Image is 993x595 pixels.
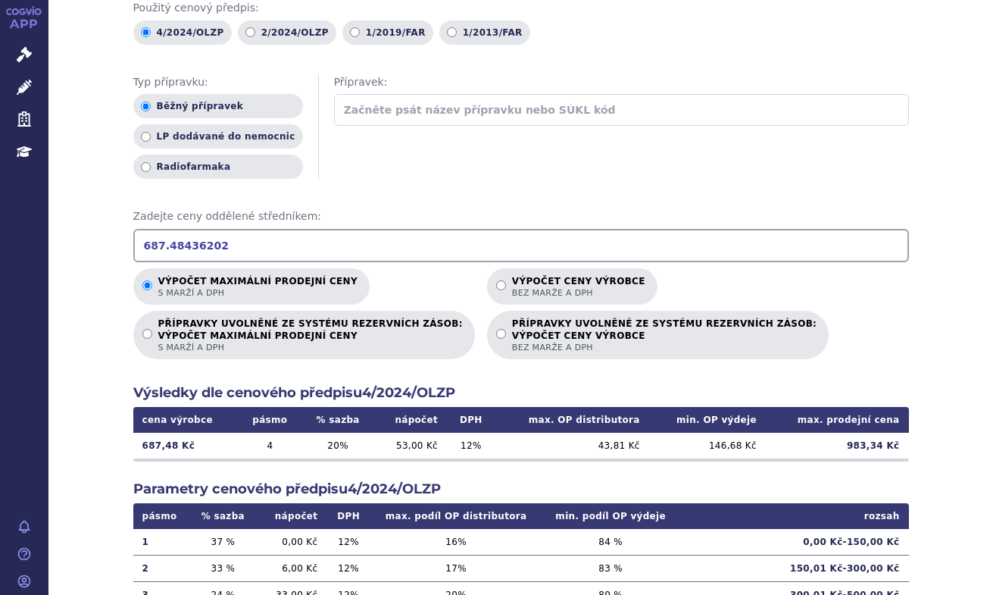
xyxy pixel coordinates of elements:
span: s marží a DPH [158,342,463,353]
h2: Parametry cenového předpisu 4/2024/OLZP [133,480,909,499]
th: min. OP výdeje [649,407,766,433]
th: nápočet [256,503,326,529]
td: 2 [133,555,190,581]
strong: VÝPOČET MAXIMÁLNÍ PRODEJNÍ CENY [158,330,463,342]
label: 1/2013/FAR [439,20,530,45]
td: 12 % [447,433,495,459]
td: 20 % [301,433,374,459]
td: 0,00 Kč [256,529,326,556]
td: 53,00 Kč [374,433,447,459]
th: cena výrobce [133,407,239,433]
input: 1/2019/FAR [350,27,360,37]
td: 12 % [326,529,370,556]
input: PŘÍPRAVKY UVOLNĚNÉ ZE SYSTÉMU REZERVNÍCH ZÁSOB:VÝPOČET MAXIMÁLNÍ PRODEJNÍ CENYs marží a DPH [142,329,152,339]
input: Začněte psát název přípravku nebo SÚKL kód [334,94,909,126]
th: % sazba [190,503,256,529]
label: Radiofarmaka [133,155,303,179]
input: Výpočet maximální prodejní cenys marží a DPH [142,280,152,290]
strong: VÝPOČET CENY VÝROBCE [512,330,817,342]
input: Radiofarmaka [141,162,151,172]
td: 146,68 Kč [649,433,766,459]
span: Typ přípravku: [133,75,303,90]
th: min. podíl OP výdeje [542,503,679,529]
th: % sazba [301,407,374,433]
td: 983,34 Kč [766,433,909,459]
span: Přípravek: [334,75,909,90]
input: PŘÍPRAVKY UVOLNĚNÉ ZE SYSTÉMU REZERVNÍCH ZÁSOB:VÝPOČET CENY VÝROBCEbez marže a DPH [496,329,506,339]
input: 1/2013/FAR [447,27,457,37]
th: max. podíl OP distributora [370,503,542,529]
input: Výpočet ceny výrobcebez marže a DPH [496,280,506,290]
th: max. OP distributora [495,407,649,433]
label: 2/2024/OLZP [238,20,336,45]
td: 37 % [190,529,256,556]
th: DPH [447,407,495,433]
td: 43,81 Kč [495,433,649,459]
td: 6,00 Kč [256,555,326,581]
span: Zadejte ceny oddělené středníkem: [133,209,909,224]
td: 150,01 Kč - 300,00 Kč [679,555,908,581]
span: bez marže a DPH [512,287,645,299]
th: max. prodejní cena [766,407,909,433]
p: Výpočet maximální prodejní ceny [158,276,358,299]
p: Výpočet ceny výrobce [512,276,645,299]
td: 33 % [190,555,256,581]
span: s marží a DPH [158,287,358,299]
label: 4/2024/OLZP [133,20,232,45]
td: 16 % [370,529,542,556]
p: PŘÍPRAVKY UVOLNĚNÉ ZE SYSTÉMU REZERVNÍCH ZÁSOB: [158,318,463,353]
label: LP dodávané do nemocnic [133,124,303,149]
td: 83 % [542,555,679,581]
p: PŘÍPRAVKY UVOLNĚNÉ ZE SYSTÉMU REZERVNÍCH ZÁSOB: [512,318,817,353]
th: rozsah [679,503,908,529]
input: LP dodávané do nemocnic [141,132,151,142]
span: bez marže a DPH [512,342,817,353]
td: 4 [239,433,301,459]
th: nápočet [374,407,447,433]
input: Zadejte ceny oddělené středníkem [133,229,909,262]
td: 1 [133,529,190,556]
input: Běžný přípravek [141,102,151,111]
input: 4/2024/OLZP [141,27,151,37]
span: Použitý cenový předpis: [133,1,909,16]
label: Běžný přípravek [133,94,303,118]
td: 84 % [542,529,679,556]
th: DPH [326,503,370,529]
td: 687,48 Kč [133,433,239,459]
td: 0,00 Kč - 150,00 Kč [679,529,908,556]
th: pásmo [239,407,301,433]
h2: Výsledky dle cenového předpisu 4/2024/OLZP [133,384,909,402]
label: 1/2019/FAR [342,20,433,45]
td: 12 % [326,555,370,581]
th: pásmo [133,503,190,529]
td: 17 % [370,555,542,581]
input: 2/2024/OLZP [245,27,255,37]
